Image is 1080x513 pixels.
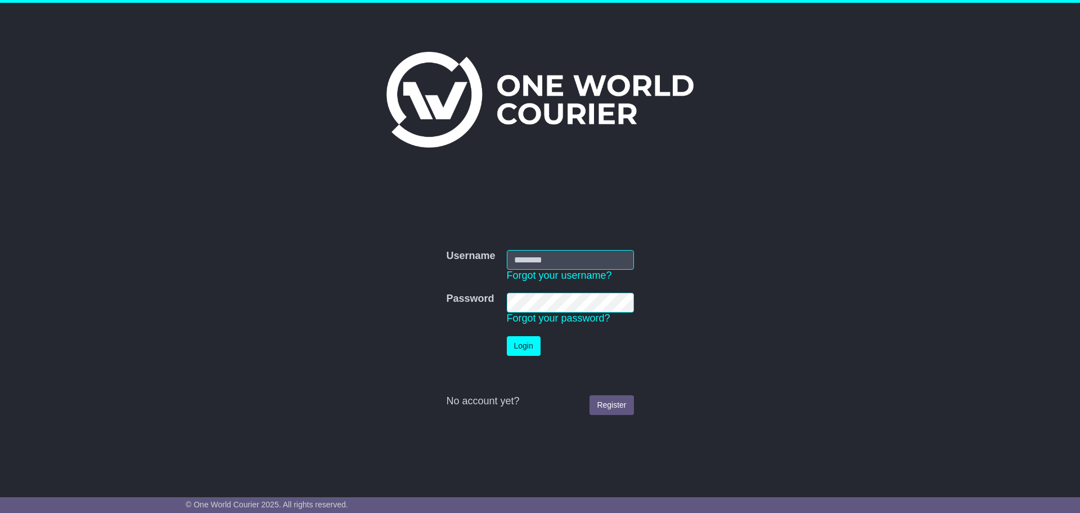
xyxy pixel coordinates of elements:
a: Forgot your username? [507,270,612,281]
a: Forgot your password? [507,313,610,324]
a: Register [589,395,633,415]
label: Password [446,293,494,305]
div: No account yet? [446,395,633,408]
span: © One World Courier 2025. All rights reserved. [186,500,348,509]
button: Login [507,336,541,356]
img: One World [386,52,694,148]
label: Username [446,250,495,262]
